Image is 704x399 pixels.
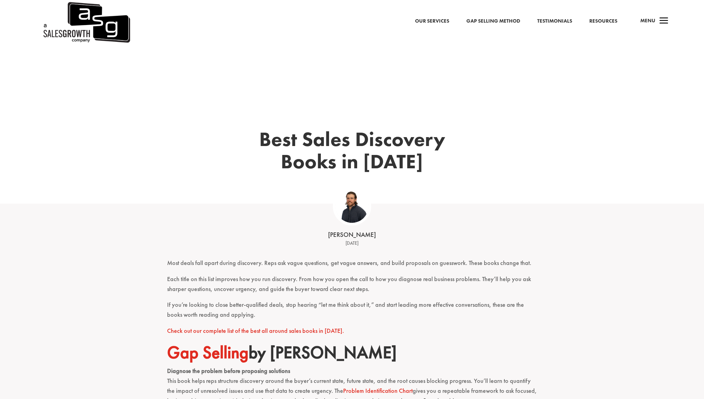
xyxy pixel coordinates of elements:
[246,230,458,240] div: [PERSON_NAME]
[537,17,572,26] a: Testimonials
[167,300,537,326] p: If you’re looking to close better-qualified deals, stop hearing “let me think about it,” and star...
[466,17,520,26] a: Gap Selling Method
[640,17,655,24] span: Menu
[343,387,413,395] a: Problem Identification Chart
[239,128,465,176] h1: Best Sales Discovery Books in [DATE]
[589,17,617,26] a: Resources
[415,17,449,26] a: Our Services
[336,190,368,223] img: ASG Co_alternate lockup (1)
[167,327,344,335] a: Check out our complete list of the best all around sales books in [DATE].
[167,258,537,274] p: Most deals fall apart during discovery. Reps ask vague questions, get vague answers, and build pr...
[167,341,249,363] a: Gap Selling
[167,274,537,300] p: Each title on this list improves how you run discovery. From how you open the call to how you dia...
[167,367,290,375] strong: Diagnose the problem before proposing solutions
[657,14,671,28] span: a
[167,342,537,366] h2: by [PERSON_NAME]
[246,239,458,247] div: [DATE]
